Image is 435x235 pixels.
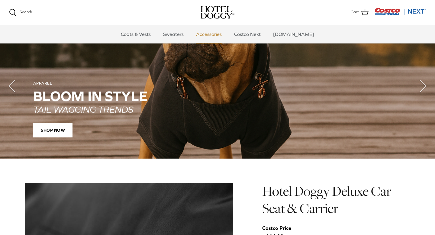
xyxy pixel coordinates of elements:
[375,8,426,15] img: Costco Next
[33,104,133,114] em: TAIL WAGGING TRENDS
[33,81,402,86] div: APPAREL
[201,6,234,19] img: hoteldoggycom
[20,10,32,14] span: Search
[201,6,234,19] a: hoteldoggy.com hoteldoggycom
[158,25,189,43] a: Sweaters
[33,123,72,138] span: SHOP NOW
[262,224,291,232] div: Costco Price
[33,89,402,104] h2: Bloom in Style
[229,25,266,43] a: Costco Next
[411,74,435,98] button: Next
[115,25,156,43] a: Coats & Vests
[262,183,410,217] h1: Hotel Doggy Deluxe Car Seat & Carrier
[351,8,369,16] a: Cart
[351,9,359,15] span: Cart
[268,25,320,43] a: [DOMAIN_NAME]
[375,11,426,16] a: Visit Costco Next
[9,9,32,16] a: Search
[191,25,227,43] a: Accessories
